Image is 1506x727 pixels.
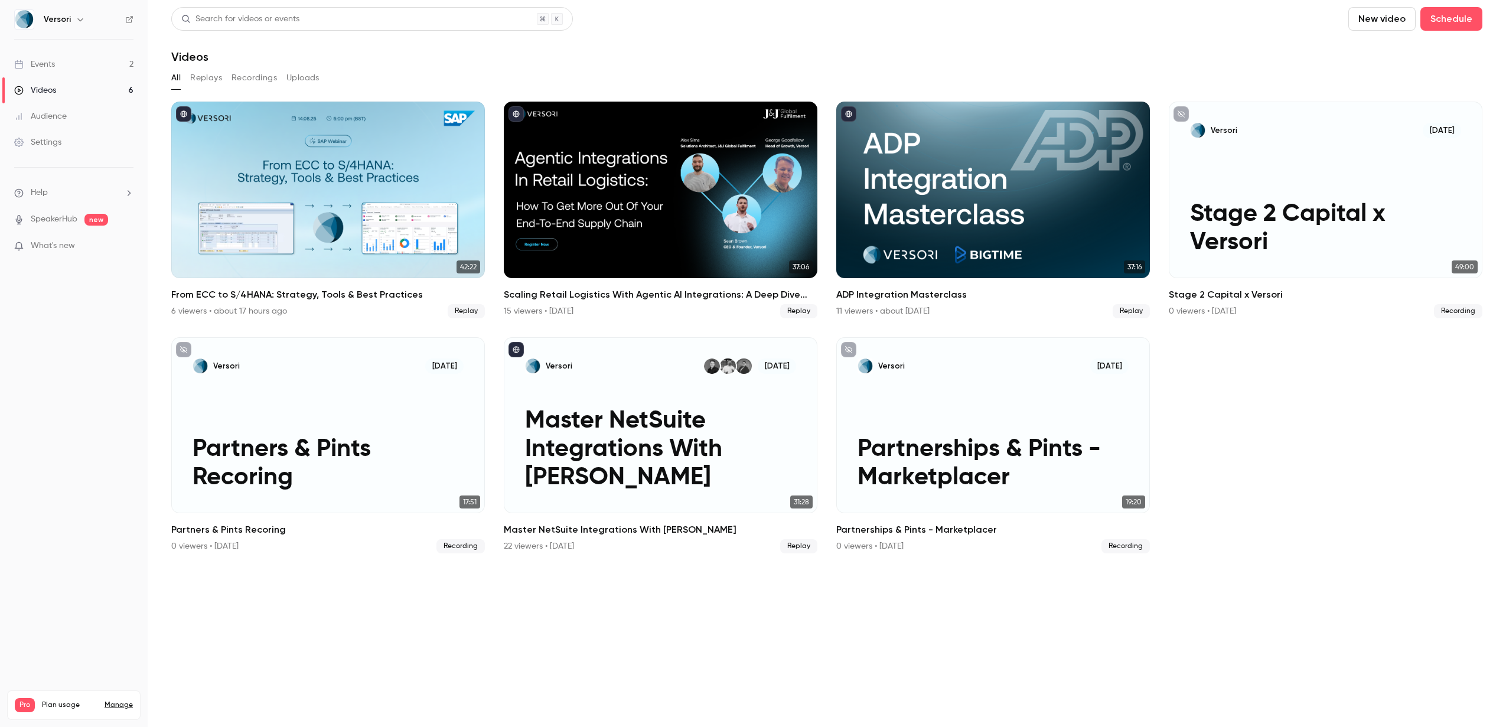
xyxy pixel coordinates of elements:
[44,14,71,25] h6: Versori
[836,523,1150,537] h2: Partnerships & Pints - Marketplacer
[171,305,287,317] div: 6 viewers • about 17 hours ago
[836,540,904,552] div: 0 viewers • [DATE]
[504,288,817,302] h2: Scaling Retail Logistics With Agentic AI Integrations: A Deep Dive With J&J Global
[1423,123,1461,139] span: [DATE]
[504,102,817,318] a: 37:06Scaling Retail Logistics With Agentic AI Integrations: A Deep Dive With J&J Global15 viewers...
[436,539,485,553] span: Recording
[504,102,817,318] li: Scaling Retail Logistics With Agentic AI Integrations: A Deep Dive With J&J Global
[758,358,796,374] span: [DATE]
[508,106,524,122] button: published
[457,260,480,273] span: 42:22
[858,435,1129,492] p: Partnerships & Pints - Marketplacer
[176,106,191,122] button: published
[841,342,856,357] button: unpublished
[14,110,67,122] div: Audience
[504,305,573,317] div: 15 viewers • [DATE]
[504,523,817,537] h2: Master NetSuite Integrations With [PERSON_NAME]
[736,358,752,374] img: Maureen Johnson
[171,337,485,554] li: Partners & Pints Recoring
[508,342,524,357] button: published
[780,304,817,318] span: Replay
[15,698,35,712] span: Pro
[790,495,813,508] span: 31:28
[1348,7,1416,31] button: New video
[181,13,299,25] div: Search for videos or events
[171,102,485,318] a: 42:22From ECC to S/4HANA: Strategy, Tools & Best Practices6 viewers • about 17 hours agoReplay
[15,10,34,29] img: Versori
[836,102,1150,318] a: 37:16ADP Integration Masterclass11 viewers • about [DATE]Replay
[546,361,572,371] p: Versori
[1124,260,1145,273] span: 37:16
[836,305,930,317] div: 11 viewers • about [DATE]
[105,700,133,710] a: Manage
[14,58,55,70] div: Events
[14,84,56,96] div: Videos
[171,540,239,552] div: 0 viewers • [DATE]
[171,288,485,302] h2: From ECC to S/4HANA: Strategy, Tools & Best Practices
[1190,123,1206,139] img: Stage 2 Capital x Versori
[1452,260,1478,273] span: 49:00
[171,50,208,64] h1: Videos
[42,700,97,710] span: Plan usage
[504,337,817,554] li: Master NetSuite Integrations With Versori
[459,495,480,508] span: 17:51
[171,523,485,537] h2: Partners & Pints Recoring
[1169,102,1482,318] li: Stage 2 Capital x Versori
[171,337,485,554] a: Partners & Pints RecoringVersori[DATE]Partners & Pints Recoring17:51Partners & Pints Recoring0 vi...
[84,214,108,226] span: new
[780,539,817,553] span: Replay
[193,358,208,374] img: Partners & Pints Recoring
[171,102,1482,553] ul: Videos
[31,187,48,199] span: Help
[1190,200,1461,257] p: Stage 2 Capital x Versori
[525,358,541,374] img: Master NetSuite Integrations With Versori
[836,102,1150,318] li: ADP Integration Masterclass
[1169,102,1482,318] a: Stage 2 Capital x VersoriVersori[DATE]Stage 2 Capital x Versori49:00Stage 2 Capital x Versori0 vi...
[878,361,905,371] p: Versori
[1211,125,1237,136] p: Versori
[232,69,277,87] button: Recordings
[1122,495,1145,508] span: 19:20
[720,358,736,374] img: Sean Brown
[31,240,75,252] span: What's new
[1169,305,1236,317] div: 0 viewers • [DATE]
[171,102,485,318] li: From ECC to S/4HANA: Strategy, Tools & Best Practices
[425,358,464,374] span: [DATE]
[858,358,873,374] img: Partnerships & Pints - Marketplacer
[31,213,77,226] a: SpeakerHub
[525,407,796,492] p: Master NetSuite Integrations With [PERSON_NAME]
[1113,304,1150,318] span: Replay
[836,288,1150,302] h2: ADP Integration Masterclass
[704,358,720,374] img: George Goodfellow
[176,342,191,357] button: unpublished
[504,337,817,554] a: Master NetSuite Integrations With VersoriVersoriMaureen JohnsonSean BrownGeorge Goodfellow[DATE]M...
[1173,106,1189,122] button: unpublished
[286,69,320,87] button: Uploads
[448,304,485,318] span: Replay
[171,69,181,87] button: All
[1169,288,1482,302] h2: Stage 2 Capital x Versori
[14,187,133,199] li: help-dropdown-opener
[193,435,464,492] p: Partners & Pints Recoring
[1090,358,1129,374] span: [DATE]
[213,361,240,371] p: Versori
[836,337,1150,554] a: Partnerships & Pints - MarketplacerVersori[DATE]Partnerships & Pints - Marketplacer19:20Partnersh...
[789,260,813,273] span: 37:06
[836,337,1150,554] li: Partnerships & Pints - Marketplacer
[1101,539,1150,553] span: Recording
[504,540,574,552] div: 22 viewers • [DATE]
[171,7,1482,720] section: Videos
[841,106,856,122] button: published
[14,136,61,148] div: Settings
[1434,304,1482,318] span: Recording
[190,69,222,87] button: Replays
[1420,7,1482,31] button: Schedule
